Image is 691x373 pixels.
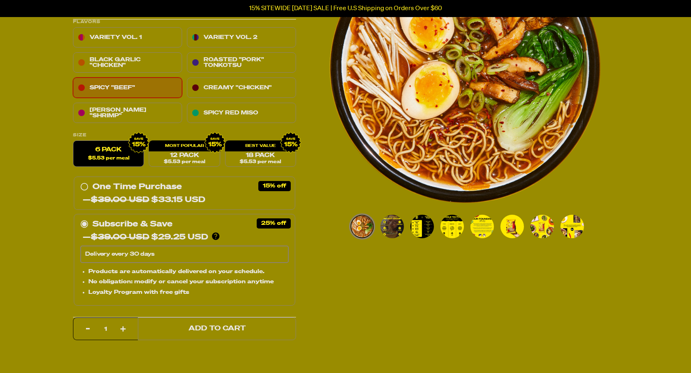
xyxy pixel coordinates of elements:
label: 6 Pack [73,141,144,167]
li: Products are automatically delivered on your schedule. [88,267,289,276]
div: — $29.25 USD [83,231,208,244]
div: PDP main carousel thumbnails [329,213,601,239]
img: Spicy "Beef" Ramen [470,215,494,238]
a: 18 Pack$5.53 per meal [225,141,296,167]
div: — $33.15 USD [83,194,205,207]
a: Spicy "Beef" [73,78,182,98]
img: Spicy "Beef" Ramen [410,215,434,238]
div: Subscribe & Save [92,218,172,231]
img: Spicy "Beef" Ramen [380,215,404,238]
span: $5.53 per meal [240,160,281,165]
a: [PERSON_NAME] "Shrimp" [73,103,182,123]
span: $5.53 per meal [88,156,129,161]
del: $39.00 USD [91,233,149,241]
img: IMG_9632.png [128,132,149,153]
a: Roasted "Pork" Tonkotsu [187,53,296,73]
button: Add to Cart [138,317,296,340]
span: $5.53 per meal [164,160,205,165]
img: IMG_9632.png [204,132,225,153]
li: Go to slide 6 [499,213,525,239]
img: Spicy "Beef" Ramen [500,215,524,238]
label: Size [73,133,296,138]
span: Add to Cart [189,326,246,332]
input: quantity [78,318,133,341]
a: Creamy "Chicken" [187,78,296,98]
li: Go to slide 2 [379,213,405,239]
li: Go to slide 5 [469,213,495,239]
select: Subscribe & Save —$39.00 USD$29.25 USD Products are automatically delivered on your schedule. No ... [80,246,289,263]
a: Variety Vol. 2 [187,28,296,48]
p: Flavors [73,20,296,24]
li: Go to slide 4 [439,213,465,239]
img: IMG_9632.png [280,132,301,153]
div: One Time Purchase [80,181,289,207]
img: Spicy "Beef" Ramen [560,215,584,238]
img: Spicy "Beef" Ramen [350,215,374,238]
a: 12 Pack$5.53 per meal [149,141,220,167]
img: Spicy "Beef" Ramen [440,215,464,238]
a: Spicy Red Miso [187,103,296,123]
li: Go to slide 7 [529,213,555,239]
li: Go to slide 8 [559,213,585,239]
img: Spicy "Beef" Ramen [530,215,554,238]
li: Go to slide 3 [409,213,435,239]
a: Black Garlic "Chicken" [73,53,182,73]
li: No obligation: modify or cancel your subscription anytime [88,278,289,287]
del: $39.00 USD [91,196,149,204]
li: Go to slide 1 [349,213,375,239]
a: Variety Vol. 1 [73,28,182,48]
p: 15% SITEWIDE [DATE] SALE | Free U.S Shipping on Orders Over $60 [249,5,442,12]
li: Loyalty Program with free gifts [88,288,289,297]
